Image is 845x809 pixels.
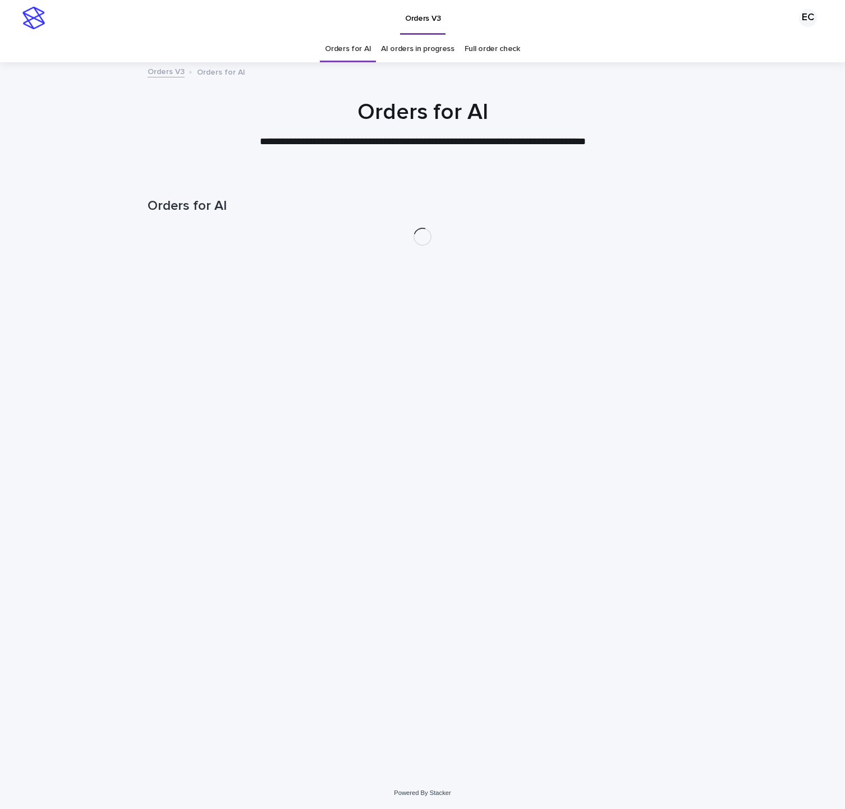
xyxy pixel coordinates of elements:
[148,65,185,77] a: Orders V3
[197,65,245,77] p: Orders for AI
[148,99,697,126] h1: Orders for AI
[325,36,371,62] a: Orders for AI
[148,198,697,214] h1: Orders for AI
[799,9,817,27] div: EC
[465,36,520,62] a: Full order check
[22,7,45,29] img: stacker-logo-s-only.png
[394,789,451,796] a: Powered By Stacker
[381,36,454,62] a: AI orders in progress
